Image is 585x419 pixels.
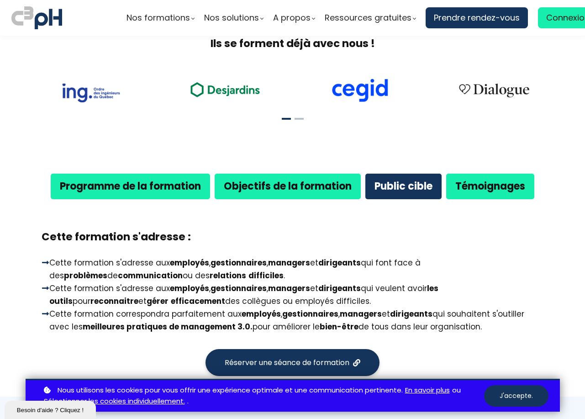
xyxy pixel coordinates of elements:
a: Sélectionner les cookies individuellement. [44,396,185,407]
span: Prendre rendez-vous [434,11,520,25]
b: managers [268,283,310,294]
a: En savoir plus [405,385,450,396]
b: Public cible [374,179,432,193]
button: J'accepte. [484,385,548,407]
b: gestionnaires [211,283,267,294]
b: problèmes [64,270,107,281]
b: relations [210,270,246,281]
b: bien-être [320,321,358,332]
span: A propos [273,11,311,25]
button: Réserver une séance de formation [206,349,379,376]
span: Nos solutions [204,11,259,25]
b: Témoignages [455,179,525,193]
b: dirigeants [390,308,432,319]
span: Nos formations [126,11,190,25]
b: employés [170,257,209,268]
h4: Cette formation s'adresse : [42,229,544,245]
b: gérer [147,296,169,307]
b: managers [268,257,310,268]
b: Programme de la formation [60,179,201,193]
div: Cette formation s'adresse aux , , et qui font face à des de ou des . [49,256,544,282]
b: meilleures pratiques de management 3.0. [83,321,253,332]
b: managers [340,308,382,319]
span: Ressources gratuites [325,11,411,25]
b: reconnaitre [90,296,138,307]
b: gestionnaires [282,308,338,319]
iframe: chat widget [5,399,98,419]
b: dirigeants [318,257,361,268]
b: efficacement [171,296,225,307]
img: 4cbfeea6ce3138713587aabb8dcf64fe.png [453,78,535,102]
b: difficiles [248,270,284,281]
p: ou . [42,385,484,408]
b: les [427,283,438,294]
b: communication [118,270,183,281]
h2: Ils se forment déjà avec nous ! [26,37,560,51]
span: Réserver une séance de formation [225,357,349,368]
span: Nous utilisons les cookies pour vous offrir une expérience optimale et une communication pertinente. [58,385,403,396]
b: dirigeants [318,283,361,294]
img: logo C3PH [11,5,62,31]
div: Cette formation correspondra parfaitement aux , , et qui souhaitent s'outiller avec les pour amél... [49,308,544,333]
div: Cette formation s'adresse aux , , et qui veulent avoir pour et des collègues ou employés difficiles. [49,282,544,308]
b: outils [49,296,73,307]
strong: Objectifs de la formation [224,179,352,193]
b: gestionnaires [211,257,267,268]
img: ea49a208ccc4d6e7deb170dc1c457f3b.png [184,77,266,102]
b: employés [170,283,209,294]
a: Prendre rendez-vous [426,7,528,28]
b: employés [242,308,281,319]
img: cdf238afa6e766054af0b3fe9d0794df.png [331,79,389,102]
img: 73f878ca33ad2a469052bbe3fa4fd140.png [62,84,120,102]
